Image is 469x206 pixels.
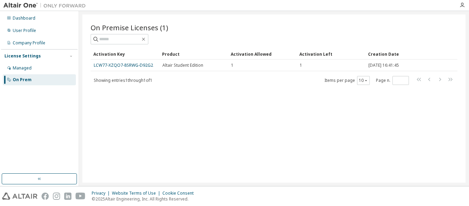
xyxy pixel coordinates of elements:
img: instagram.svg [53,193,60,200]
span: 1 [231,63,233,68]
p: © 2025 Altair Engineering, Inc. All Rights Reserved. [92,196,198,202]
div: Dashboard [13,15,35,21]
span: On Premise Licenses (1) [91,23,168,32]
div: Company Profile [13,40,45,46]
img: altair_logo.svg [2,193,37,200]
span: 1 [300,63,302,68]
div: User Profile [13,28,36,33]
div: Activation Left [299,48,363,59]
img: youtube.svg [76,193,85,200]
button: 10 [359,78,368,83]
div: Website Terms of Use [112,191,162,196]
a: LCW77-XZQO7-8SRWG-D92G2 [94,62,153,68]
img: linkedin.svg [64,193,71,200]
div: License Settings [4,53,41,59]
span: Showing entries 1 through 1 of 1 [94,77,152,83]
div: Cookie Consent [162,191,198,196]
span: Page n. [376,76,409,85]
span: Altair Student Edition [162,63,203,68]
div: Managed [13,65,32,71]
span: Items per page [324,76,370,85]
img: facebook.svg [42,193,49,200]
div: Activation Key [93,48,157,59]
div: Activation Allowed [231,48,294,59]
div: Privacy [92,191,112,196]
div: On Prem [13,77,32,83]
div: Creation Date [368,48,427,59]
div: Product [162,48,225,59]
img: Altair One [3,2,89,9]
span: [DATE] 16:41:45 [368,63,399,68]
